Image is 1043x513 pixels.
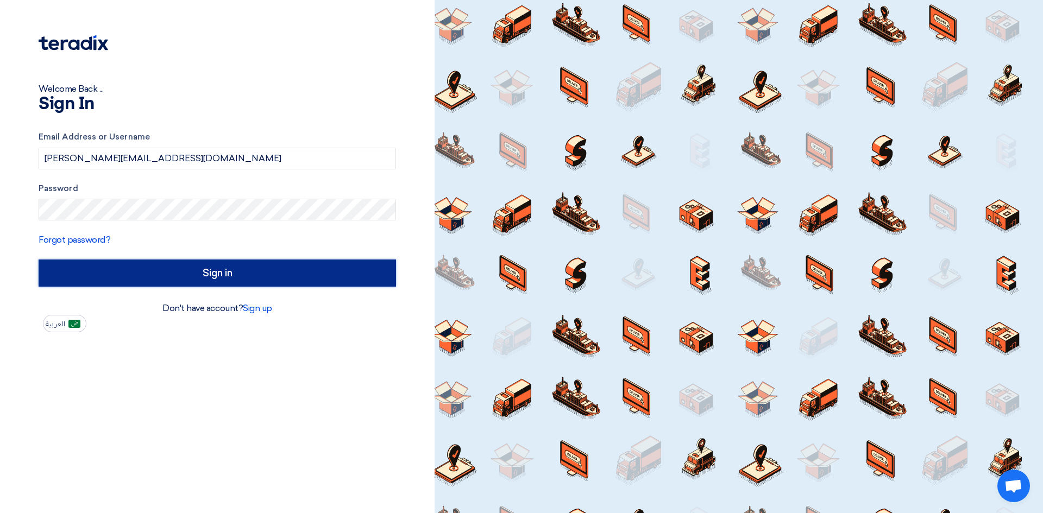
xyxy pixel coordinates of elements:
[39,182,396,195] label: Password
[243,303,272,313] a: Sign up
[39,83,396,96] div: Welcome Back ...
[68,320,80,328] img: ar-AR.png
[997,470,1030,502] div: Open chat
[39,131,396,143] label: Email Address or Username
[39,35,108,50] img: Teradix logo
[39,148,396,169] input: Enter your business email or username
[39,302,396,315] div: Don't have account?
[39,96,396,113] h1: Sign In
[46,320,65,328] span: العربية
[43,315,86,332] button: العربية
[39,235,110,245] a: Forgot password?
[39,259,396,287] input: Sign in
